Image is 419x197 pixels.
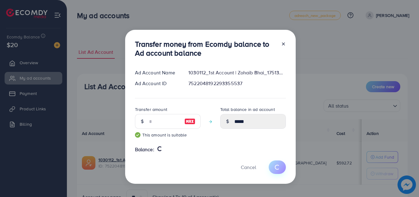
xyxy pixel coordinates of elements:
div: 7522048192293355537 [183,80,290,87]
small: This amount is suitable [135,132,201,138]
div: Ad Account Name [130,69,184,76]
div: 1030112_1st Account | Zohaib Bhai_1751363330022 [183,69,290,76]
label: Total balance in ad account [220,106,275,112]
h3: Transfer money from Ecomdy balance to Ad account balance [135,40,276,57]
span: Balance: [135,146,154,153]
button: Cancel [233,160,264,174]
img: guide [135,132,140,138]
span: Cancel [241,164,256,171]
div: Ad Account ID [130,80,184,87]
label: Transfer amount [135,106,167,112]
img: image [184,118,195,125]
